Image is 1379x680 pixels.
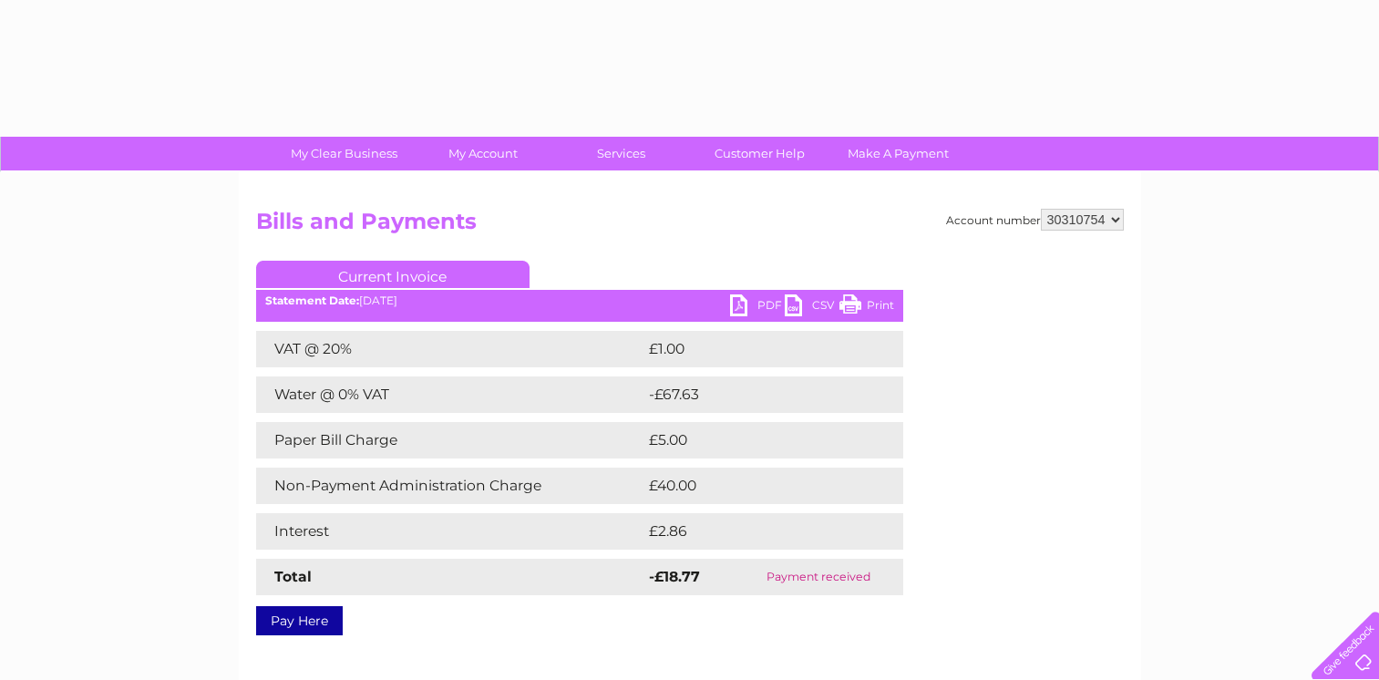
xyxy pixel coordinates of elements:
[256,513,644,550] td: Interest
[274,568,312,585] strong: Total
[269,137,419,170] a: My Clear Business
[256,376,644,413] td: Water @ 0% VAT
[265,294,359,307] b: Statement Date:
[734,559,902,595] td: Payment received
[256,606,343,635] a: Pay Here
[839,294,894,321] a: Print
[256,468,644,504] td: Non-Payment Administration Charge
[644,422,861,458] td: £5.00
[546,137,696,170] a: Services
[644,513,861,550] td: £2.86
[946,209,1124,231] div: Account number
[256,294,903,307] div: [DATE]
[649,568,700,585] strong: -£18.77
[256,331,644,367] td: VAT @ 20%
[256,261,530,288] a: Current Invoice
[256,209,1124,243] h2: Bills and Payments
[256,422,644,458] td: Paper Bill Charge
[644,468,868,504] td: £40.00
[644,376,869,413] td: -£67.63
[730,294,785,321] a: PDF
[785,294,839,321] a: CSV
[823,137,973,170] a: Make A Payment
[684,137,835,170] a: Customer Help
[644,331,859,367] td: £1.00
[407,137,558,170] a: My Account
